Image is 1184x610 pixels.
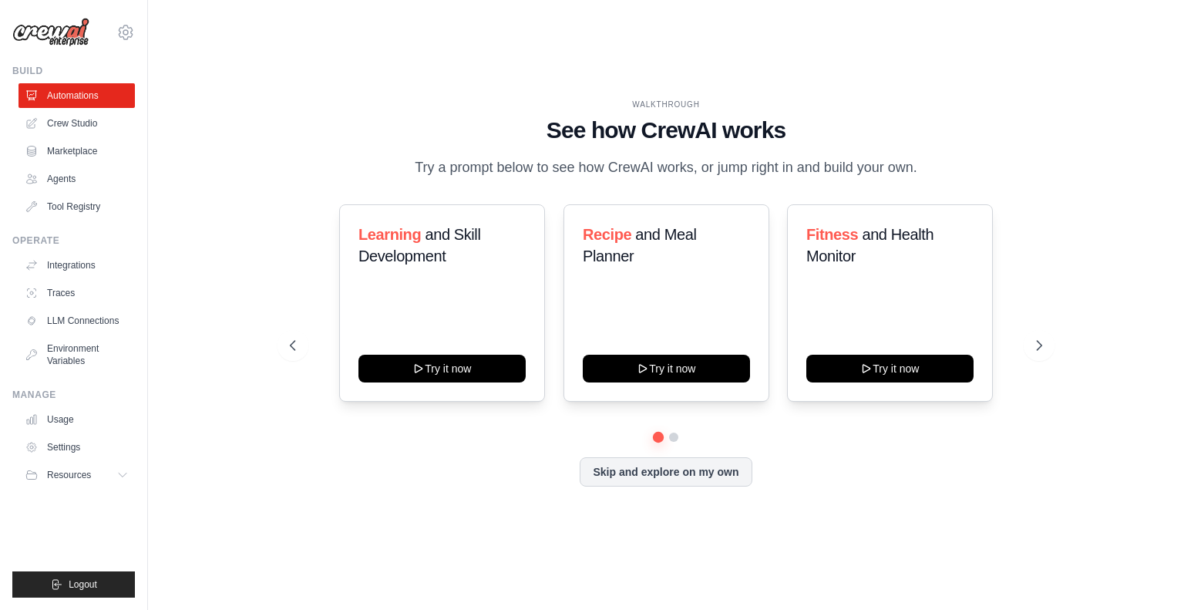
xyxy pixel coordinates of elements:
div: Manage [12,389,135,401]
button: Try it now [358,355,526,383]
p: Try a prompt below to see how CrewAI works, or jump right in and build your own. [407,157,925,179]
div: 聊天小工具 [1107,536,1184,610]
a: Integrations [18,253,135,278]
button: Try it now [583,355,750,383]
button: Logout [12,571,135,598]
a: Agents [18,167,135,191]
div: Operate [12,234,135,247]
span: and Meal Planner [583,226,696,265]
span: Logout [69,578,97,591]
button: Skip and explore on my own [580,457,752,487]
iframe: Chat Widget [1107,536,1184,610]
span: Recipe [583,226,631,243]
a: Marketplace [18,139,135,163]
span: Resources [47,469,91,481]
span: and Skill Development [358,226,480,265]
a: Automations [18,83,135,108]
div: Build [12,65,135,77]
a: Traces [18,281,135,305]
div: WALKTHROUGH [290,99,1042,110]
button: Try it now [806,355,974,383]
a: Usage [18,407,135,432]
a: Crew Studio [18,111,135,136]
span: and Health Monitor [806,226,933,265]
h1: See how CrewAI works [290,116,1042,144]
a: Tool Registry [18,194,135,219]
a: LLM Connections [18,308,135,333]
a: Settings [18,435,135,460]
img: Logo [12,18,89,47]
span: Learning [358,226,421,243]
span: Fitness [806,226,858,243]
a: Environment Variables [18,336,135,373]
button: Resources [18,463,135,487]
